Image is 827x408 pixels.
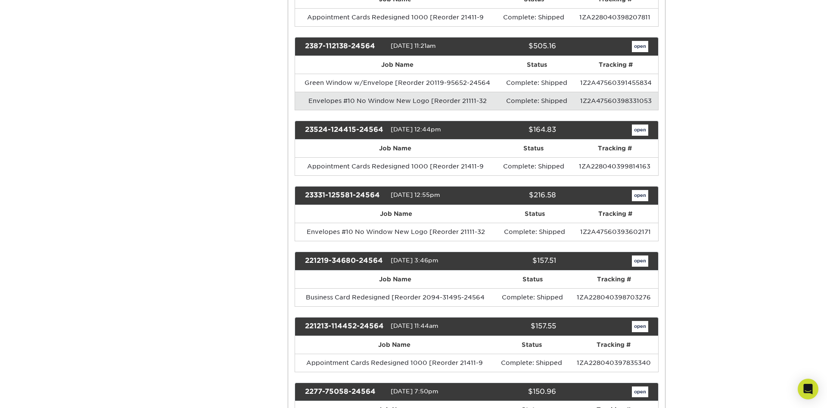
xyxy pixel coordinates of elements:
[574,74,658,92] td: 1Z2A47560391455834
[494,354,569,372] td: Complete: Shipped
[496,8,572,26] td: Complete: Shipped
[298,125,391,136] div: 23524-124415-24564
[574,92,658,110] td: 1Z2A47560398331053
[391,43,436,50] span: [DATE] 11:21am
[571,140,658,157] th: Tracking #
[295,74,500,92] td: Green Window w/Envelope [Reorder 20119-95652-24564
[470,190,562,201] div: $216.58
[470,321,562,332] div: $157.55
[569,354,658,372] td: 1ZA228040397835340
[632,125,648,136] a: open
[497,205,572,223] th: Status
[496,157,572,175] td: Complete: Shipped
[495,271,570,288] th: Status
[295,157,496,175] td: Appointment Cards Redesigned 1000 [Reorder 21411-9
[496,140,572,157] th: Status
[295,140,496,157] th: Job Name
[571,157,658,175] td: 1ZA228040399814163
[572,8,658,26] td: 1ZA228040398207811
[298,321,391,332] div: 221213-114452-24564
[391,322,438,329] span: [DATE] 11:44am
[470,41,562,52] div: $505.16
[570,271,658,288] th: Tracking #
[497,223,572,241] td: Complete: Shipped
[298,41,391,52] div: 2387-112138-24564
[570,288,658,306] td: 1ZA228040398703276
[295,223,497,241] td: Envelopes #10 No Window New Logo [Reorder 21111-32
[298,386,391,398] div: 2277-75058-24564
[391,191,440,198] span: [DATE] 12:55pm
[500,74,574,92] td: Complete: Shipped
[470,255,562,267] div: $157.51
[391,126,441,133] span: [DATE] 12:44pm
[470,125,562,136] div: $164.83
[500,56,574,74] th: Status
[298,190,391,201] div: 23331-125581-24564
[500,92,574,110] td: Complete: Shipped
[574,56,658,74] th: Tracking #
[295,271,495,288] th: Job Name
[295,354,494,372] td: Appointment Cards Redesigned 1000 [Reorder 21411-9
[295,205,497,223] th: Job Name
[495,288,570,306] td: Complete: Shipped
[494,336,569,354] th: Status
[295,8,496,26] td: Appointment Cards Redesigned 1000 [Reorder 21411-9
[2,382,73,405] iframe: Google Customer Reviews
[569,336,658,354] th: Tracking #
[295,92,500,110] td: Envelopes #10 No Window New Logo [Reorder 21111-32
[632,386,648,398] a: open
[632,41,648,52] a: open
[295,288,495,306] td: Business Card Redesigned [Reorder 2094-31495-24564
[632,321,648,332] a: open
[295,56,500,74] th: Job Name
[632,190,648,201] a: open
[295,336,494,354] th: Job Name
[572,223,658,241] td: 1Z2A47560393602171
[391,257,438,264] span: [DATE] 3:46pm
[632,255,648,267] a: open
[572,205,658,223] th: Tracking #
[298,255,391,267] div: 221219-34680-24564
[798,379,818,399] div: Open Intercom Messenger
[391,388,438,395] span: [DATE] 7:50pm
[470,386,562,398] div: $150.96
